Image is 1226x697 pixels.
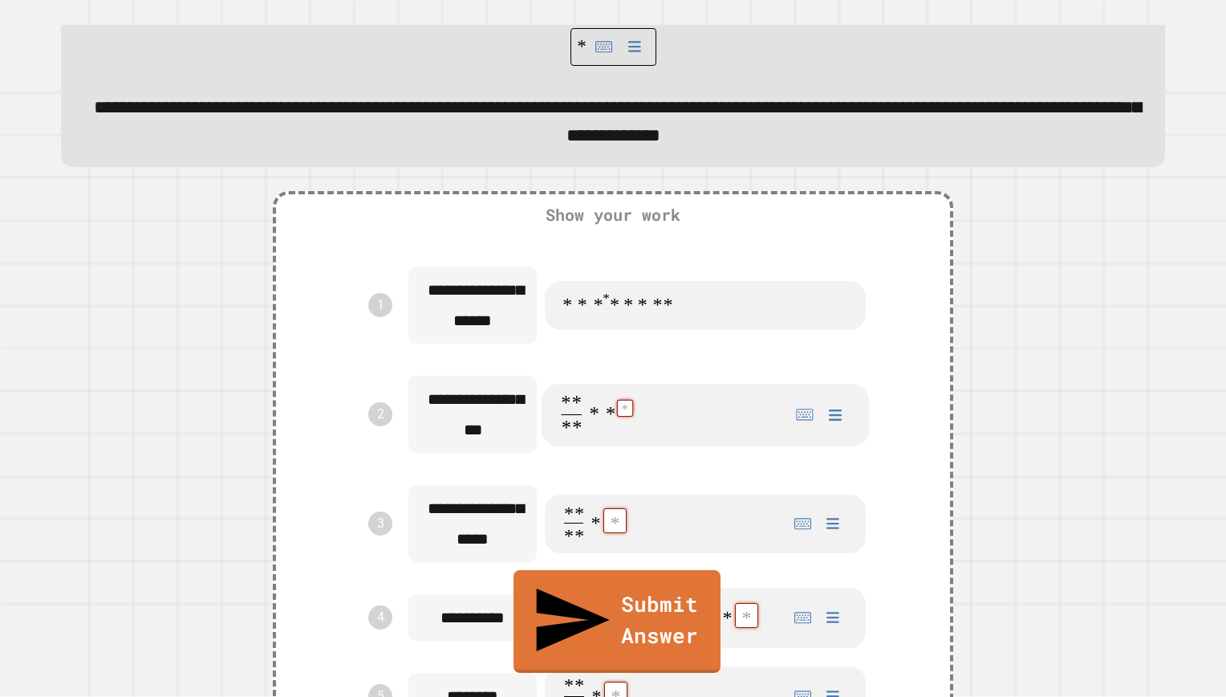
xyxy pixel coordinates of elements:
a: 3 [368,512,392,536]
a: 4 [368,605,392,630]
a: Submit Answer [514,570,721,673]
a: 1 [368,293,392,317]
div: Show your work [530,186,696,243]
a: 2 [368,402,392,426]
